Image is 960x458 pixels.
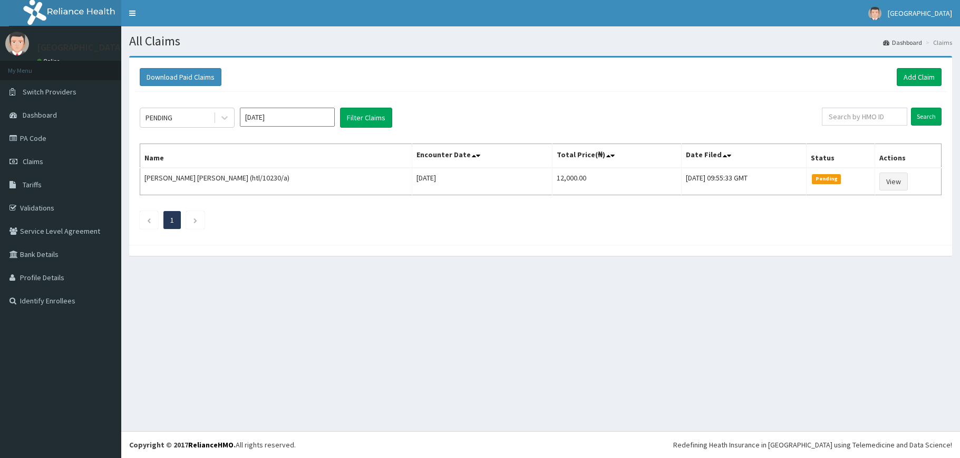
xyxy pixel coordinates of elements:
[147,215,151,225] a: Previous page
[340,108,392,128] button: Filter Claims
[121,431,960,458] footer: All rights reserved.
[23,180,42,189] span: Tariffs
[140,144,412,168] th: Name
[240,108,335,127] input: Select Month and Year
[552,168,682,195] td: 12,000.00
[37,58,62,65] a: Online
[552,144,682,168] th: Total Price(₦)
[146,112,172,123] div: PENDING
[888,8,952,18] span: [GEOGRAPHIC_DATA]
[129,440,236,450] strong: Copyright © 2017 .
[140,168,412,195] td: [PERSON_NAME] [PERSON_NAME] (htl/10230/a)
[911,108,942,126] input: Search
[37,43,124,52] p: [GEOGRAPHIC_DATA]
[412,144,552,168] th: Encounter Date
[883,38,922,47] a: Dashboard
[897,68,942,86] a: Add Claim
[23,87,76,97] span: Switch Providers
[822,108,907,126] input: Search by HMO ID
[868,7,881,20] img: User Image
[193,215,198,225] a: Next page
[140,68,221,86] button: Download Paid Claims
[129,34,952,48] h1: All Claims
[682,144,807,168] th: Date Filed
[23,157,43,166] span: Claims
[682,168,807,195] td: [DATE] 09:55:33 GMT
[673,440,952,450] div: Redefining Heath Insurance in [GEOGRAPHIC_DATA] using Telemedicine and Data Science!
[5,32,29,55] img: User Image
[807,144,875,168] th: Status
[412,168,552,195] td: [DATE]
[188,440,234,450] a: RelianceHMO
[812,174,841,184] span: Pending
[879,173,908,190] a: View
[875,144,942,168] th: Actions
[170,215,174,225] a: Page 1 is your current page
[923,38,952,47] li: Claims
[23,110,57,120] span: Dashboard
